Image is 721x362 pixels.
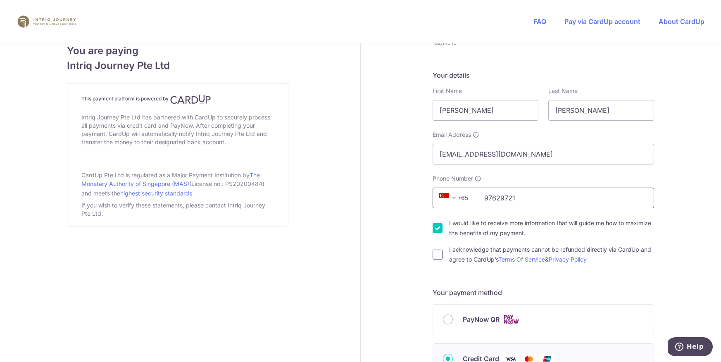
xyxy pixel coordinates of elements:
[443,314,644,325] div: PayNow QR Cards logo
[463,314,500,324] span: PayNow QR
[433,100,538,121] input: First name
[548,100,654,121] input: Last name
[67,58,288,73] span: Intriq Journey Pte Ltd
[120,190,192,197] a: highest security standards
[433,131,471,139] span: Email Address
[81,94,274,104] h4: This payment platform is powered by
[503,314,519,325] img: Cards logo
[498,256,545,263] a: Terms Of Service
[548,87,578,95] label: Last Name
[564,17,640,26] a: Pay via CardUp account
[433,70,654,80] h5: Your details
[67,43,288,58] span: You are paying
[449,218,654,238] label: I would like to receive more information that will guide me how to maximize the benefits of my pa...
[81,168,274,200] div: CardUp Pte Ltd is regulated as a Major Payment Institution by (License no.: PS20200484) and meets...
[668,337,713,358] iframe: Opens a widget where you can find more information
[549,256,587,263] a: Privacy Policy
[433,174,473,183] span: Phone Number
[439,193,459,203] span: +65
[659,17,704,26] a: About CardUp
[433,288,654,298] h5: Your payment method
[81,112,274,148] div: Intriq Journey Pte Ltd has partnered with CardUp to securely process all payments via credit card...
[81,200,274,219] div: If you wish to verify these statements, please contact Intriq Journey Pte Ltd.
[170,94,211,104] img: CardUp
[433,144,654,164] input: Email address
[449,245,654,264] label: I acknowledge that payments cannot be refunded directly via CardUp and agree to CardUp’s &
[433,87,462,95] label: First Name
[437,193,474,203] span: +65
[533,17,546,26] a: FAQ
